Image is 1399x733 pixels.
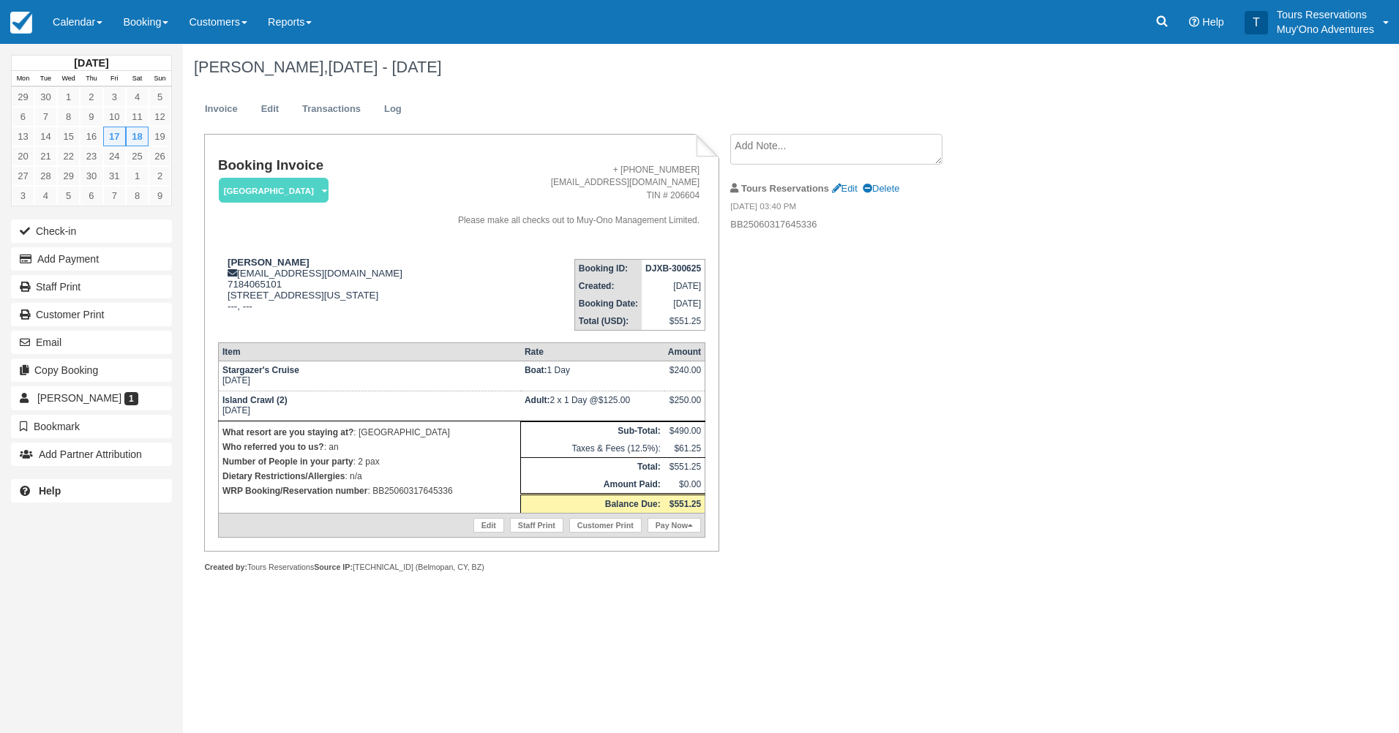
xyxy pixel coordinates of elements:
[222,486,367,496] strong: WRP Booking/Reservation number
[34,127,57,146] a: 14
[11,303,172,326] a: Customer Print
[80,87,102,107] a: 2
[670,499,701,509] strong: $551.25
[10,12,32,34] img: checkfront-main-nav-mini-logo.png
[521,457,664,475] th: Total:
[57,186,80,206] a: 5
[730,218,977,232] p: BB25060317645336
[222,425,517,440] p: : [GEOGRAPHIC_DATA]
[291,95,372,124] a: Transactions
[642,277,705,295] td: [DATE]
[57,87,80,107] a: 1
[11,479,172,503] a: Help
[222,454,517,469] p: : 2 pax
[664,457,705,475] td: $551.25
[730,200,977,217] em: [DATE] 03:40 PM
[668,365,701,387] div: $240.00
[12,107,34,127] a: 6
[126,127,149,146] a: 18
[521,475,664,495] th: Amount Paid:
[57,71,80,87] th: Wed
[218,158,424,173] h1: Booking Invoice
[569,518,642,533] a: Customer Print
[218,177,323,204] a: [GEOGRAPHIC_DATA]
[57,146,80,166] a: 22
[1189,17,1199,27] i: Help
[11,219,172,243] button: Check-in
[222,395,288,405] strong: Island Crawl (2)
[194,95,249,124] a: Invoice
[525,395,550,405] strong: Adult
[12,71,34,87] th: Mon
[218,257,424,330] div: [EMAIL_ADDRESS][DOMAIN_NAME] 7184065101 [STREET_ADDRESS][US_STATE] ---, ---
[1277,22,1374,37] p: Muy'Ono Adventures
[250,95,290,124] a: Edit
[80,146,102,166] a: 23
[664,342,705,361] th: Amount
[103,107,126,127] a: 10
[103,166,126,186] a: 31
[525,365,547,375] strong: Boat
[314,563,353,571] strong: Source IP:
[328,58,441,76] span: [DATE] - [DATE]
[149,166,171,186] a: 2
[1245,11,1268,34] div: T
[741,183,829,194] strong: Tours Reservations
[194,59,1221,76] h1: [PERSON_NAME],
[12,127,34,146] a: 13
[12,146,34,166] a: 20
[218,361,520,391] td: [DATE]
[80,186,102,206] a: 6
[126,186,149,206] a: 8
[521,440,664,458] td: Taxes & Fees (12.5%):
[37,392,121,404] span: [PERSON_NAME]
[57,166,80,186] a: 29
[11,247,172,271] button: Add Payment
[222,365,299,375] strong: Stargazer's Cruise
[126,107,149,127] a: 11
[373,95,413,124] a: Log
[863,183,899,194] a: Delete
[103,186,126,206] a: 7
[12,87,34,107] a: 29
[34,166,57,186] a: 28
[126,146,149,166] a: 25
[103,87,126,107] a: 3
[34,107,57,127] a: 7
[599,395,630,405] span: $125.00
[126,166,149,186] a: 1
[34,146,57,166] a: 21
[103,127,126,146] a: 17
[80,166,102,186] a: 30
[11,275,172,298] a: Staff Print
[34,71,57,87] th: Tue
[126,87,149,107] a: 4
[222,484,517,498] p: : BB25060317645336
[521,361,664,391] td: 1 Day
[222,469,517,484] p: : n/a
[642,295,705,312] td: [DATE]
[34,186,57,206] a: 4
[1277,7,1374,22] p: Tours Reservations
[832,183,858,194] a: Edit
[219,178,329,203] em: [GEOGRAPHIC_DATA]
[149,87,171,107] a: 5
[103,146,126,166] a: 24
[34,87,57,107] a: 30
[664,440,705,458] td: $61.25
[11,358,172,382] button: Copy Booking
[645,263,701,274] strong: DJXB-300625
[103,71,126,87] th: Fri
[11,386,172,410] a: [PERSON_NAME] 1
[510,518,563,533] a: Staff Print
[124,392,138,405] span: 1
[574,277,642,295] th: Created:
[473,518,504,533] a: Edit
[126,71,149,87] th: Sat
[80,107,102,127] a: 9
[668,395,701,417] div: $250.00
[57,107,80,127] a: 8
[149,107,171,127] a: 12
[12,186,34,206] a: 3
[642,312,705,331] td: $551.25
